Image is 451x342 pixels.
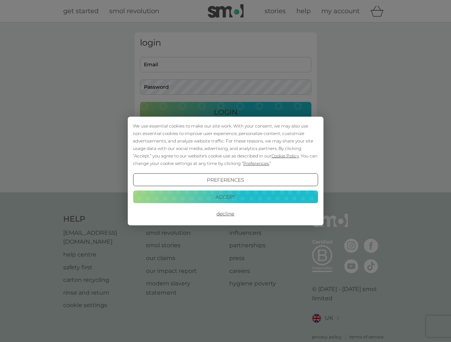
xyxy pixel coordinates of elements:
[243,161,269,166] span: Preferences
[133,173,318,186] button: Preferences
[127,117,323,226] div: Cookie Consent Prompt
[133,190,318,203] button: Accept
[271,153,299,159] span: Cookie Policy
[133,122,318,167] div: We use essential cookies to make our site work. With your consent, we may also use non-essential ...
[133,207,318,220] button: Decline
